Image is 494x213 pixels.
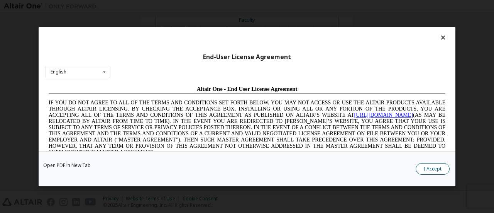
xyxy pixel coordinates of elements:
[46,53,448,61] div: End-User License Agreement
[416,163,450,174] button: I Accept
[51,70,66,74] div: English
[3,17,400,72] span: IF YOU DO NOT AGREE TO ALL OF THE TERMS AND CONDITIONS SET FORTH BELOW, YOU MAY NOT ACCESS OR USE...
[43,163,91,167] a: Open PDF in New Tab
[3,79,400,134] span: Lore Ipsumd Sit Ame Cons Adipisc Elitseddo (“Eiusmodte”) in utlabor Etdolo Magnaaliqua Eni. (“Adm...
[309,29,367,35] a: [URL][DOMAIN_NAME]
[151,3,252,9] span: Altair One - End User License Agreement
